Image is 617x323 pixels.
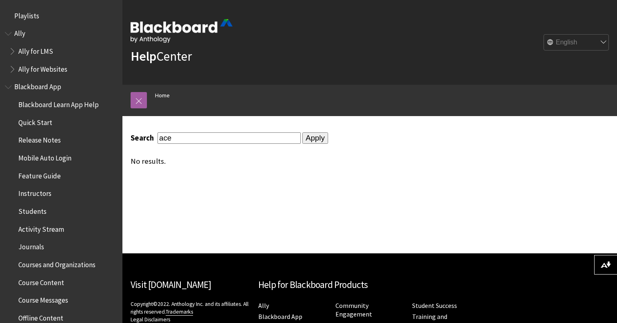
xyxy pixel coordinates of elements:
span: Ally for LMS [18,44,53,55]
a: HelpCenter [131,48,192,64]
a: Visit [DOMAIN_NAME] [131,279,211,290]
div: No results. [131,157,488,166]
span: Blackboard Learn App Help [18,98,99,109]
nav: Book outline for Playlists [5,9,118,23]
a: Home [155,90,170,101]
span: Activity Stream [18,222,64,233]
a: Blackboard App [258,312,302,321]
span: Blackboard App [14,80,61,91]
select: Site Language Selector [544,35,609,51]
h2: Help for Blackboard Products [258,278,481,292]
span: Students [18,204,47,215]
span: Mobile Auto Login [18,151,71,162]
span: Offline Content [18,311,63,322]
input: Apply [302,132,328,144]
span: Ally [14,27,25,38]
span: Instructors [18,187,51,198]
a: Ally [258,301,269,310]
a: Community Engagement [335,301,372,319]
span: Journals [18,240,44,251]
a: Student Success [412,301,457,310]
span: Release Notes [18,134,61,145]
span: Ally for Websites [18,62,67,73]
span: Course Messages [18,294,68,305]
span: Playlists [14,9,39,20]
span: Courses and Organizations [18,258,95,269]
span: Feature Guide [18,169,61,180]
strong: Help [131,48,156,64]
span: Quick Start [18,116,52,127]
span: Course Content [18,276,64,287]
a: Trademarks [166,308,193,316]
img: Blackboard by Anthology [131,19,233,43]
label: Search [131,133,156,143]
nav: Book outline for Anthology Ally Help [5,27,118,76]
